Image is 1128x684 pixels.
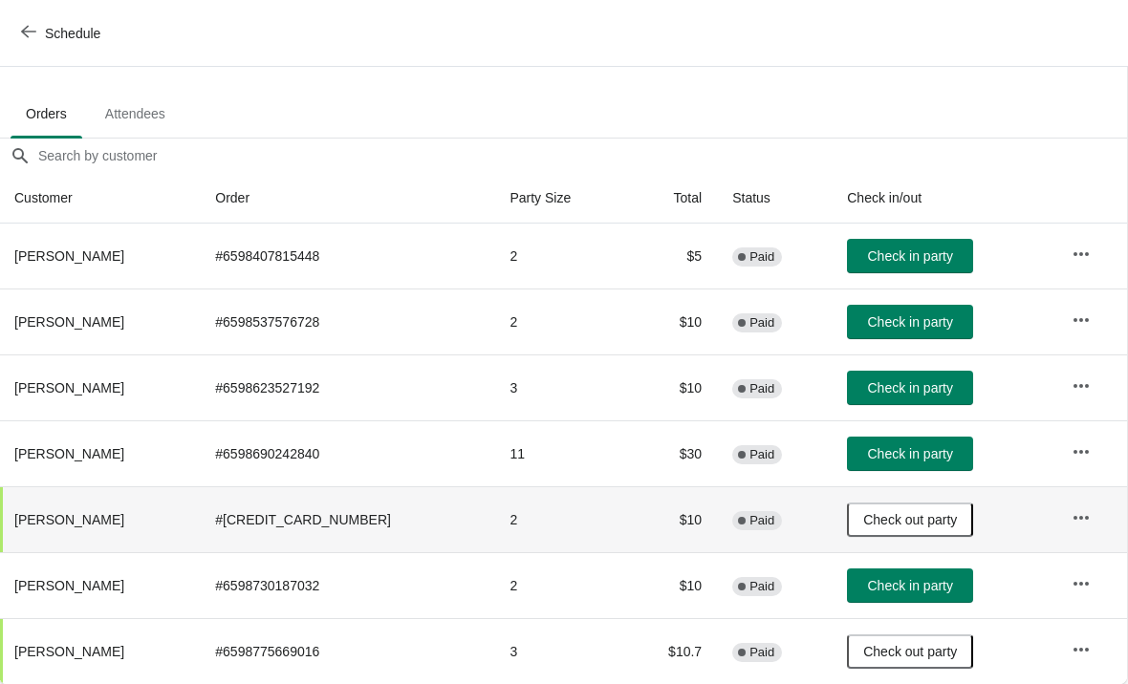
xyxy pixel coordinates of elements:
[868,380,953,395] span: Check in party
[45,26,100,41] span: Schedule
[749,315,774,331] span: Paid
[749,579,774,594] span: Paid
[749,381,774,396] span: Paid
[847,239,973,273] button: Check in party
[200,486,494,552] td: # [CREDIT_CARD_NUMBER]
[14,578,124,593] span: [PERSON_NAME]
[717,173,832,224] th: Status
[494,618,625,684] td: 3
[200,173,494,224] th: Order
[625,618,717,684] td: $10.7
[625,173,717,224] th: Total
[11,96,82,131] span: Orders
[832,173,1055,224] th: Check in/out
[625,552,717,618] td: $10
[625,420,717,486] td: $30
[14,314,124,330] span: [PERSON_NAME]
[847,437,973,471] button: Check in party
[847,634,973,669] button: Check out party
[200,552,494,618] td: # 6598730187032
[868,578,953,593] span: Check in party
[494,486,625,552] td: 2
[847,371,973,405] button: Check in party
[10,16,116,51] button: Schedule
[200,354,494,420] td: # 6598623527192
[863,644,957,659] span: Check out party
[749,249,774,265] span: Paid
[14,512,124,527] span: [PERSON_NAME]
[847,502,973,537] button: Check out party
[847,305,973,339] button: Check in party
[200,289,494,354] td: # 6598537576728
[494,552,625,618] td: 2
[200,618,494,684] td: # 6598775669016
[625,224,717,289] td: $5
[868,314,953,330] span: Check in party
[868,446,953,461] span: Check in party
[749,645,774,660] span: Paid
[494,224,625,289] td: 2
[868,248,953,264] span: Check in party
[625,289,717,354] td: $10
[625,354,717,420] td: $10
[37,139,1127,173] input: Search by customer
[625,486,717,552] td: $10
[14,446,124,461] span: [PERSON_NAME]
[494,173,625,224] th: Party Size
[494,289,625,354] td: 2
[200,224,494,289] td: # 6598407815448
[847,568,973,603] button: Check in party
[494,420,625,486] td: 11
[749,513,774,528] span: Paid
[863,512,957,527] span: Check out party
[494,354,625,420] td: 3
[14,248,124,264] span: [PERSON_NAME]
[14,644,124,659] span: [PERSON_NAME]
[14,380,124,395] span: [PERSON_NAME]
[90,96,181,131] span: Attendees
[749,447,774,462] span: Paid
[200,420,494,486] td: # 6598690242840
